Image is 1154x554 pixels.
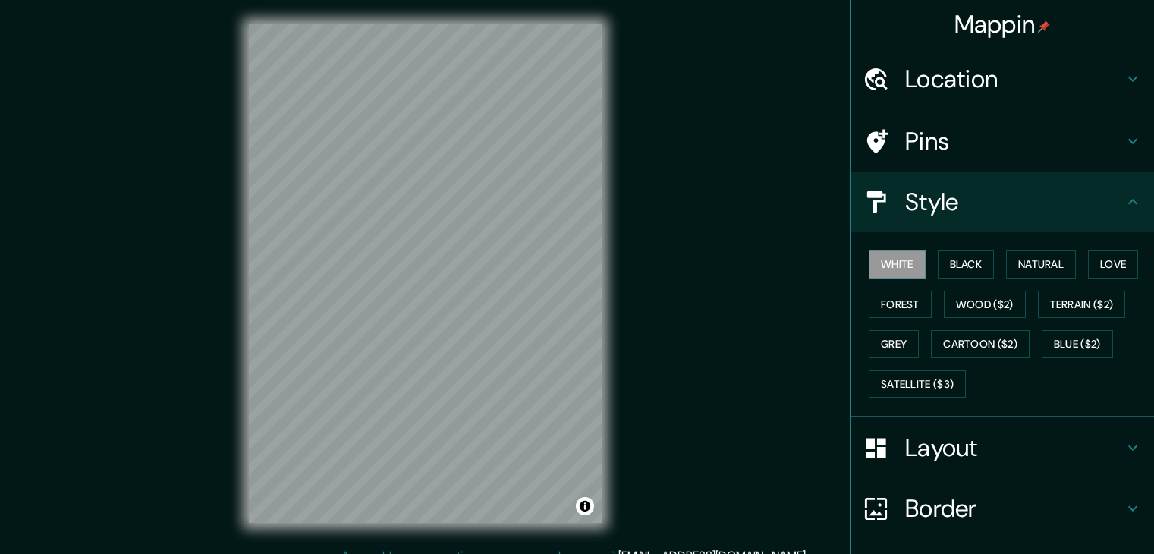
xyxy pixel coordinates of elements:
[944,291,1026,319] button: Wood ($2)
[869,370,966,398] button: Satellite ($3)
[905,126,1124,156] h4: Pins
[938,250,995,279] button: Black
[869,330,919,358] button: Grey
[1042,330,1113,358] button: Blue ($2)
[905,433,1124,463] h4: Layout
[851,417,1154,478] div: Layout
[905,493,1124,524] h4: Border
[869,250,926,279] button: White
[1019,495,1137,537] iframe: Help widget launcher
[851,49,1154,109] div: Location
[576,497,594,515] button: Toggle attribution
[1038,20,1050,33] img: pin-icon.png
[905,187,1124,217] h4: Style
[869,291,932,319] button: Forest
[249,24,602,523] canvas: Map
[931,330,1030,358] button: Cartoon ($2)
[1088,250,1138,279] button: Love
[851,111,1154,172] div: Pins
[1006,250,1076,279] button: Natural
[851,172,1154,232] div: Style
[954,9,1051,39] h4: Mappin
[905,64,1124,94] h4: Location
[851,478,1154,539] div: Border
[1038,291,1126,319] button: Terrain ($2)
